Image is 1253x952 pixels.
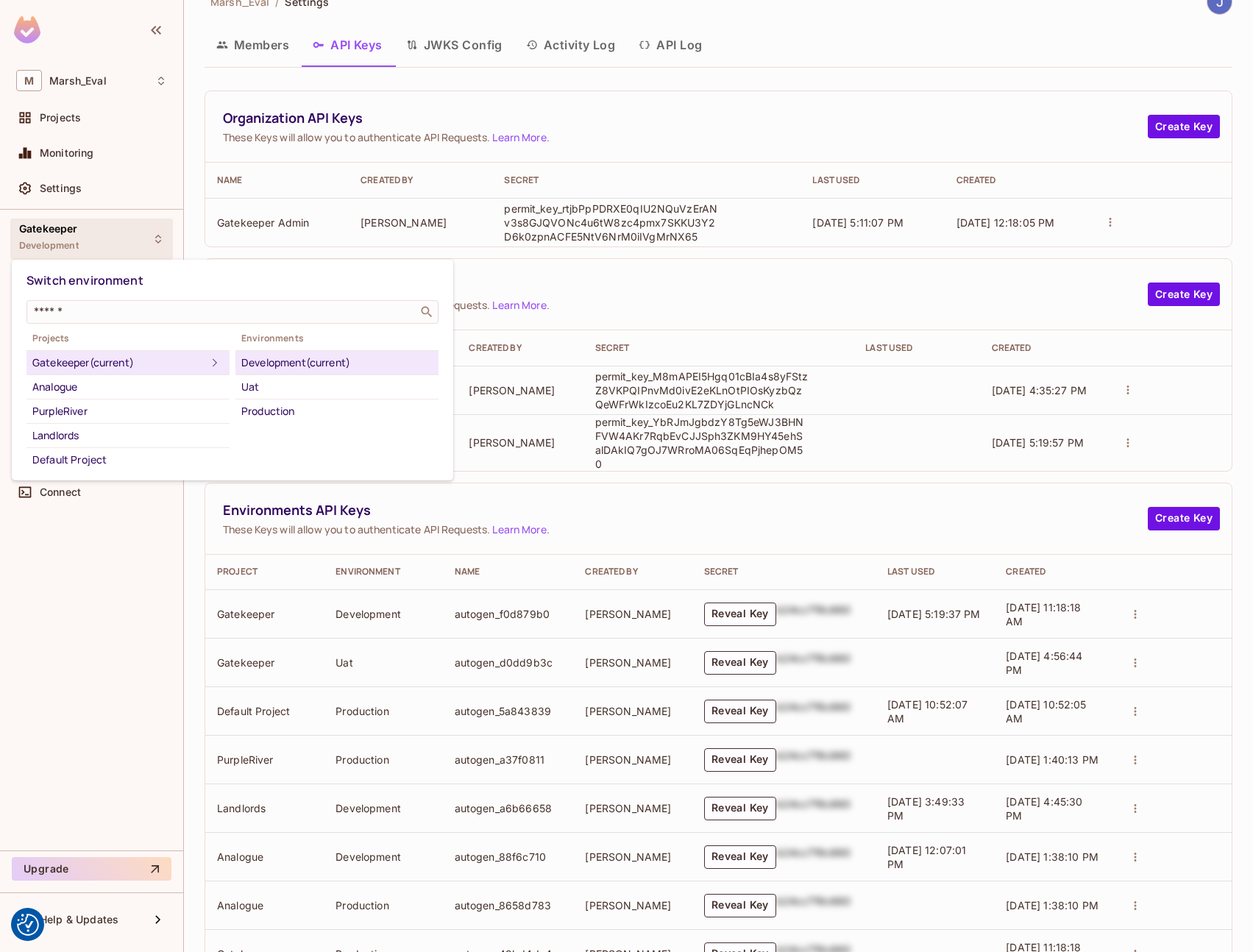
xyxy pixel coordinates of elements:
[26,333,230,344] span: Projects
[32,378,224,396] div: Analogue
[17,914,39,936] button: Consent Preferences
[241,402,433,420] div: Production
[26,272,143,288] span: Switch environment
[32,402,224,420] div: PurpleRiver
[32,451,224,469] div: Default Project
[32,354,206,372] div: Gatekeeper (current)
[241,378,433,396] div: Uat
[32,427,224,444] div: Landlords
[241,354,433,372] div: Development (current)
[235,333,439,344] span: Environments
[17,914,39,936] img: Revisit consent button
